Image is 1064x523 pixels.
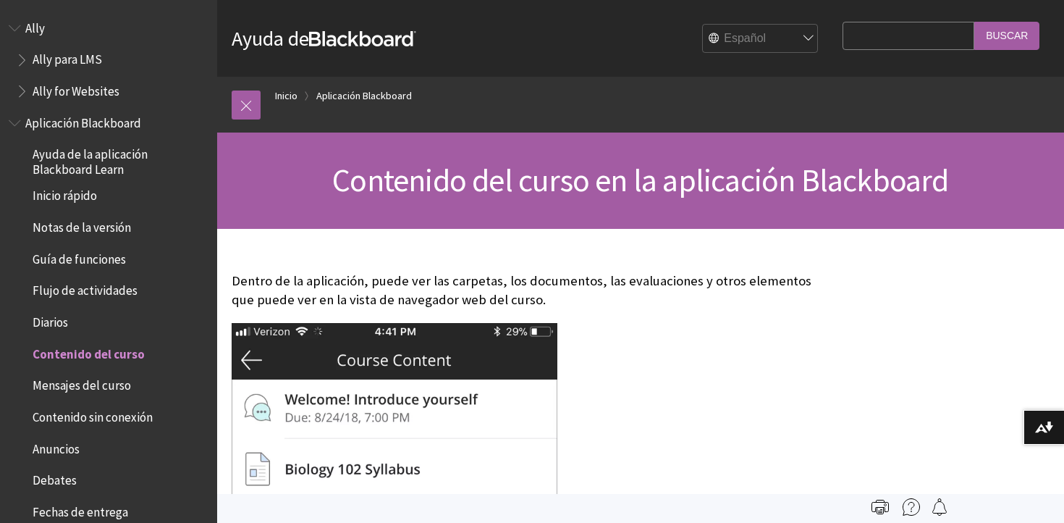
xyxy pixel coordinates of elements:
[33,342,145,361] span: Contenido del curso
[33,437,80,456] span: Anuncios
[33,143,207,177] span: Ayuda de la aplicación Blackboard Learn
[332,160,948,200] span: Contenido del curso en la aplicación Blackboard
[931,498,948,516] img: Follow this page
[25,111,141,130] span: Aplicación Blackboard
[232,272,835,309] p: Dentro de la aplicación, puede ver las carpetas, los documentos, las evaluaciones y otros element...
[33,279,138,298] span: Flujo de actividades
[275,87,297,105] a: Inicio
[309,31,416,46] strong: Blackboard
[33,247,126,267] span: Guía de funciones
[33,79,119,99] span: Ally for Websites
[9,16,208,104] nav: Book outline for Anthology Ally Help
[33,48,102,67] span: Ally para LMS
[33,405,153,424] span: Contenido sin conexión
[33,500,128,519] span: Fechas de entrega
[33,310,68,330] span: Diarios
[25,16,45,35] span: Ally
[871,498,889,516] img: Print
[974,22,1039,50] input: Buscar
[232,25,416,51] a: Ayuda deBlackboard
[703,25,819,54] select: Site Language Selector
[33,215,131,235] span: Notas de la versión
[33,469,77,488] span: Debates
[316,87,412,105] a: Aplicación Blackboard
[903,498,920,516] img: More help
[33,184,97,204] span: Inicio rápido
[33,374,131,393] span: Mensajes del curso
